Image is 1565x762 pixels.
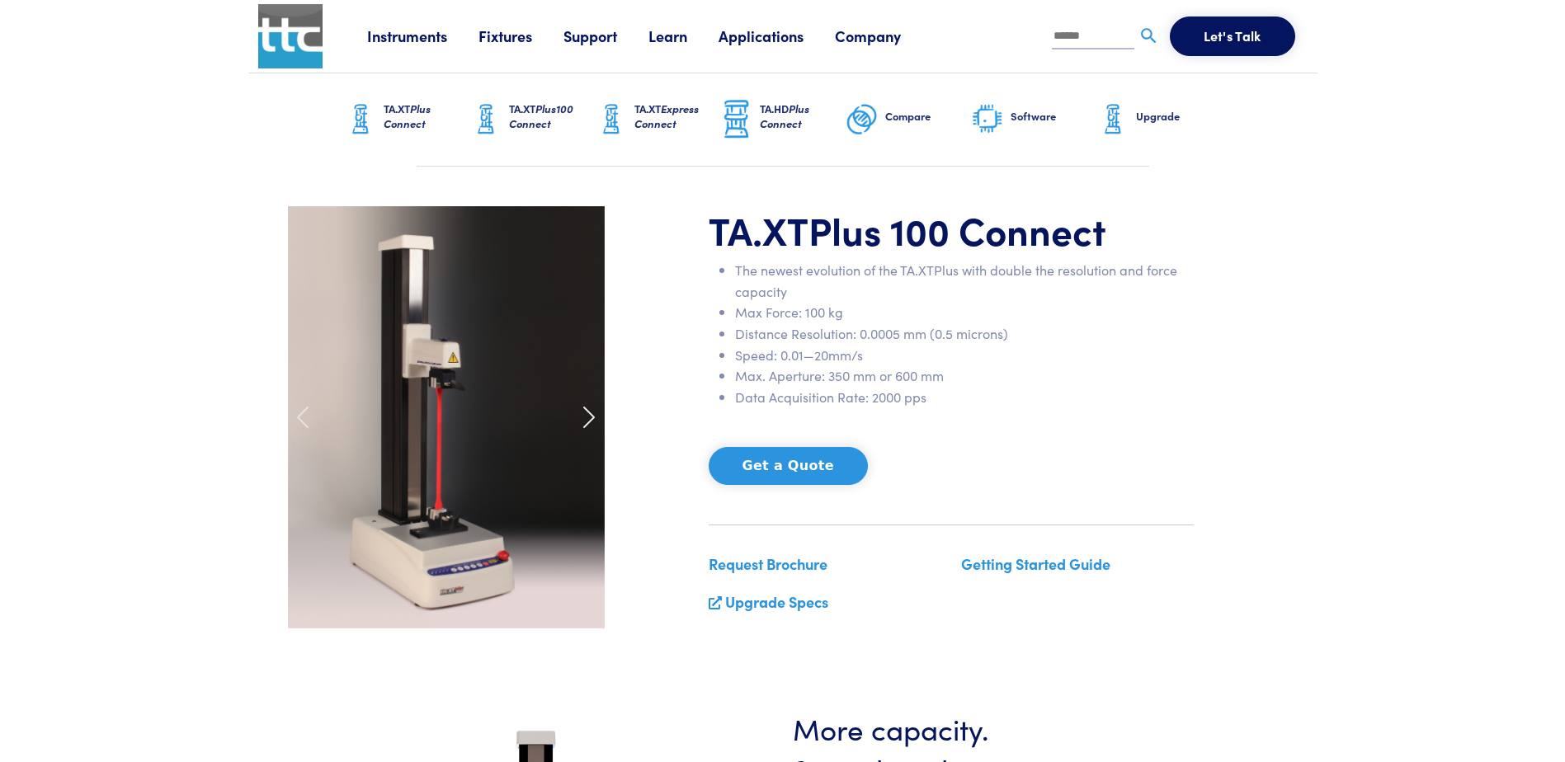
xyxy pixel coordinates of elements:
h6: Software [1011,109,1096,124]
a: Software [971,73,1096,166]
a: Request Brochure [709,553,827,574]
a: Company [835,26,932,46]
span: Plus100 Connect [509,101,573,131]
img: ttc_logo_1x1_v1.0.png [258,4,323,68]
h1: TA.XT [709,206,1194,254]
a: TA.XTExpress Connect [595,73,720,166]
h6: TA.XT [384,101,469,131]
a: Applications [719,26,835,46]
span: Express Connect [634,101,699,131]
img: ta-xt-graphic.png [469,99,502,140]
h6: Upgrade [1136,109,1222,124]
img: ta-xt-graphic.png [595,99,628,140]
img: ta-xt-plus-100-ext-tensile-med.jpg [288,206,605,628]
a: Instruments [367,26,478,46]
li: Data Acquisition Rate: 2000 pps [735,387,1194,408]
a: Support [563,26,648,46]
li: Speed: 0.01—20mm/s [735,345,1194,366]
button: Get a Quote [709,447,868,485]
a: Upgrade Specs [725,591,828,612]
img: ta-xt-graphic.png [1096,99,1129,140]
a: Getting Started Guide [961,553,1110,574]
h6: Compare [885,109,971,124]
span: Plus Connect [760,101,809,131]
img: ta-hd-graphic.png [720,98,753,141]
a: Compare [846,73,971,166]
a: Learn [648,26,719,46]
h6: TA.XT [509,101,595,131]
li: Max Force: 100 kg [735,302,1194,323]
a: Fixtures [478,26,563,46]
span: Plus Connect [384,101,431,131]
button: Let's Talk [1170,16,1295,56]
h6: TA.XT [634,101,720,131]
li: Max. Aperture: 350 mm or 600 mm [735,365,1194,387]
img: compare-graphic.png [846,99,879,140]
a: TA.XTPlus Connect [344,73,469,166]
img: software-graphic.png [971,102,1004,137]
a: TA.HDPlus Connect [720,73,846,166]
li: Distance Resolution: 0.0005 mm (0.5 microns) [735,323,1194,345]
h6: TA.HD [760,101,846,131]
span: Plus 100 Connect [808,203,1106,256]
li: The newest evolution of the TA.XTPlus with double the resolution and force capacity [735,260,1194,302]
img: ta-xt-graphic.png [344,99,377,140]
a: TA.XTPlus100 Connect [469,73,595,166]
a: Upgrade [1096,73,1222,166]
